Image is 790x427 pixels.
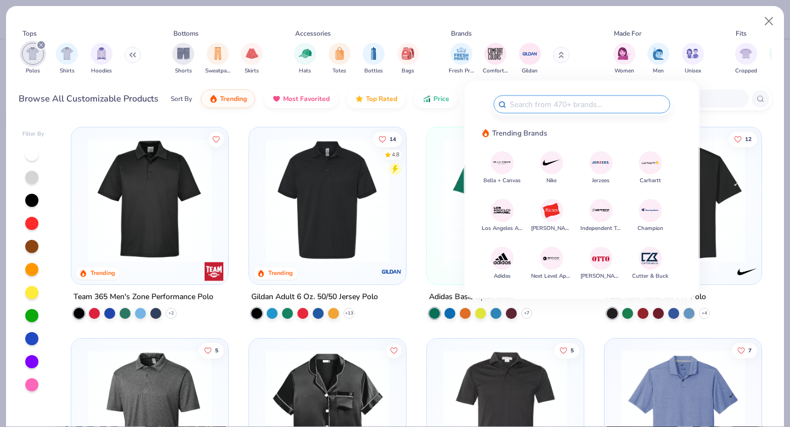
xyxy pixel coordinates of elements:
img: Otto Cap [591,249,611,268]
button: filter button [519,43,541,75]
button: Like [732,342,757,358]
button: filter button [294,43,316,75]
img: Los Angeles Apparel [493,201,512,220]
button: filter button [483,43,508,75]
img: Nike [542,153,561,172]
button: filter button [205,43,230,75]
span: Carhartt [640,176,661,184]
div: Accessories [295,29,331,38]
span: Adidas [494,272,511,280]
button: Otto Cap[PERSON_NAME] [580,247,622,280]
button: Next Level ApparelNext Level Apparel [531,247,572,280]
div: filter for Shirts [56,43,78,75]
div: Team 365 Men's Zone Performance Polo [74,290,213,304]
button: filter button [735,43,757,75]
div: Bottoms [173,29,199,38]
img: Bottles Image [368,47,380,60]
div: filter for Sweatpants [205,43,230,75]
div: filter for Shorts [172,43,194,75]
span: Nike [546,176,557,184]
img: Adidas [493,249,512,268]
img: ef4b74e8-39fe-41ec-a135-dff182a3c971 [438,138,573,262]
span: Champion [637,224,663,232]
div: Tops [22,29,37,38]
button: JerzeesJerzees [589,151,612,184]
img: Cropped Image [740,47,752,60]
span: Top Rated [366,94,397,103]
span: Unisex [685,67,701,75]
span: 12 [745,136,752,142]
div: Sort By [171,94,192,104]
button: filter button [363,43,385,75]
button: Most Favorited [264,89,338,108]
span: 7 [748,347,752,353]
span: 5 [571,347,574,353]
img: Women Image [618,47,630,60]
button: filter button [91,43,112,75]
button: Hanes[PERSON_NAME] [531,199,572,232]
button: Like [386,342,402,358]
img: Independent Trading Co. [591,201,611,220]
img: 58f3562e-1865-49f9-a059-47c567f7ec2e [260,138,395,262]
img: Men Image [652,47,664,60]
img: Shirts Image [61,47,74,60]
img: Totes Image [334,47,346,60]
button: filter button [56,43,78,75]
button: filter button [647,43,669,75]
span: [PERSON_NAME] [531,224,572,232]
button: filter button [172,43,194,75]
span: Los Angeles Apparel [482,224,523,232]
img: 8e2bd841-e4e9-4593-a0fd-0b5ea633da3f [82,138,217,262]
img: Bella + Canvas [493,153,512,172]
div: filter for Skirts [241,43,263,75]
button: Los Angeles ApparelLos Angeles Apparel [482,199,523,232]
button: filter button [682,43,704,75]
img: Unisex Image [686,47,699,60]
img: Skirts Image [246,47,258,60]
div: Filter By [22,130,44,138]
button: Like [209,131,224,147]
div: filter for Bottles [363,43,385,75]
img: Cutter & Buck [641,249,660,268]
span: Price [433,94,449,103]
img: Comfort Colors Image [487,46,504,62]
span: Sweatpants [205,67,230,75]
span: Hoodies [91,67,112,75]
span: 5 [216,347,219,353]
span: Trending [220,94,247,103]
img: Next Level Apparel [542,249,561,268]
img: Sweatpants Image [212,47,224,60]
img: Hanes [542,201,561,220]
span: Cutter & Buck [632,272,668,280]
button: filter button [241,43,263,75]
span: Women [614,67,634,75]
img: Nike logo [736,261,758,283]
button: Bella + CanvasBella + Canvas [483,151,521,184]
button: filter button [613,43,635,75]
div: filter for Totes [329,43,351,75]
span: Fresh Prints [449,67,474,75]
button: Close [759,11,780,32]
img: Jerzees [591,153,611,172]
img: trending.gif [209,94,218,103]
span: Bottles [364,67,383,75]
div: filter for Men [647,43,669,75]
img: Shorts Image [177,47,190,60]
span: Independent Trading Co. [580,224,622,232]
span: Comfort Colors [483,67,508,75]
span: Polos [26,67,40,75]
div: filter for Unisex [682,43,704,75]
img: 4e3280f1-c9f2-4cad-a8ab-4447660dba31 [395,138,530,262]
span: + 4 [702,310,707,317]
div: filter for Bags [397,43,419,75]
span: Hats [299,67,311,75]
img: Polos Image [26,47,39,60]
div: filter for Hats [294,43,316,75]
button: ChampionChampion [637,199,663,232]
span: Bags [402,67,414,75]
span: [PERSON_NAME] [580,272,622,280]
button: Like [554,342,579,358]
div: filter for Gildan [519,43,541,75]
div: filter for Comfort Colors [483,43,508,75]
span: Shirts [60,67,75,75]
